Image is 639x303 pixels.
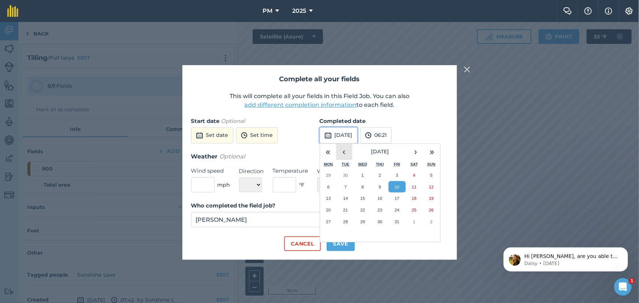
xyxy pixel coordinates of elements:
img: svg+xml;base64,PD94bWwgdmVyc2lvbj0iMS4wIiBlbmNvZGluZz0idXRmLTgiPz4KPCEtLSBHZW5lcmF0b3I6IEFkb2JlIE... [241,131,248,140]
button: October 31, 2025 [389,216,406,228]
img: A question mark icon [584,7,592,15]
abbr: October 17, 2025 [395,196,400,201]
abbr: November 1, 2025 [413,219,415,224]
label: Direction [239,167,264,176]
button: Cancel [284,236,320,251]
abbr: October 25, 2025 [412,207,417,212]
button: October 10, 2025 [389,181,406,193]
button: November 1, 2025 [406,216,423,228]
button: October 23, 2025 [371,204,389,216]
button: › [408,144,424,160]
h2: Complete all your fields [191,74,448,85]
abbr: October 27, 2025 [326,219,331,224]
button: October 18, 2025 [406,192,423,204]
button: October 20, 2025 [320,204,337,216]
button: Set date [191,127,233,143]
button: October 9, 2025 [371,181,389,193]
button: October 16, 2025 [371,192,389,204]
abbr: October 23, 2025 [378,207,382,212]
button: » [424,144,440,160]
button: October 30, 2025 [371,216,389,228]
button: Save [327,236,355,251]
label: Temperature [273,167,308,175]
iframe: Intercom live chat [614,278,632,296]
span: 2025 [292,7,306,15]
button: September 30, 2025 [337,169,354,181]
button: October 3, 2025 [389,169,406,181]
button: October 15, 2025 [354,192,371,204]
img: fieldmargin Logo [7,5,18,17]
abbr: October 2, 2025 [379,173,381,177]
span: ° F [299,181,305,189]
abbr: October 24, 2025 [395,207,400,212]
button: October 6, 2025 [320,181,337,193]
abbr: Thursday [376,162,384,167]
img: svg+xml;base64,PD94bWwgdmVyc2lvbj0iMS4wIiBlbmNvZGluZz0idXRmLTgiPz4KPCEtLSBHZW5lcmF0b3I6IEFkb2JlIE... [324,131,332,140]
span: Hi [PERSON_NAME], are you able to help by writing a review? ⭐️ Thank you for continuing using fie... [32,21,125,129]
abbr: Saturday [410,162,418,167]
button: September 29, 2025 [320,169,337,181]
abbr: September 30, 2025 [343,173,348,177]
img: Two speech bubbles overlapping with the left bubble in the forefront [563,7,572,15]
abbr: October 22, 2025 [360,207,365,212]
abbr: Monday [324,162,333,167]
button: October 29, 2025 [354,216,371,228]
abbr: October 19, 2025 [429,196,434,201]
span: [DATE] [371,148,389,155]
button: October 4, 2025 [406,169,423,181]
abbr: October 26, 2025 [429,207,434,212]
h3: Weather [191,152,448,161]
em: Optional [220,153,245,160]
abbr: November 2, 2025 [430,219,432,224]
button: October 12, 2025 [423,181,440,193]
abbr: October 8, 2025 [361,184,364,189]
abbr: Friday [394,162,400,167]
button: October 5, 2025 [423,169,440,181]
abbr: October 30, 2025 [378,219,382,224]
button: October 1, 2025 [354,169,371,181]
button: October 19, 2025 [423,192,440,204]
button: Set time [236,127,278,143]
abbr: October 31, 2025 [395,219,400,224]
strong: Completed date [320,117,366,124]
button: October 13, 2025 [320,192,337,204]
p: Message from Daisy, sent 5w ago [32,28,126,35]
button: ‹ [336,144,352,160]
abbr: October 15, 2025 [360,196,365,201]
abbr: October 13, 2025 [326,196,331,201]
p: This will complete all your fields in this Field Job. You can also to each field. [191,92,448,109]
span: PM [263,7,272,15]
button: add different completion information [245,101,357,109]
button: October 7, 2025 [337,181,354,193]
abbr: October 14, 2025 [343,196,348,201]
abbr: October 28, 2025 [343,219,348,224]
abbr: October 3, 2025 [396,173,398,177]
abbr: October 29, 2025 [360,219,365,224]
label: Weather [317,167,353,176]
img: svg+xml;base64,PD94bWwgdmVyc2lvbj0iMS4wIiBlbmNvZGluZz0idXRmLTgiPz4KPCEtLSBHZW5lcmF0b3I6IEFkb2JlIE... [365,131,372,140]
button: October 14, 2025 [337,192,354,204]
span: mph [218,181,230,189]
img: svg+xml;base64,PHN2ZyB4bWxucz0iaHR0cDovL3d3dy53My5vcmcvMjAwMC9zdmciIHdpZHRoPSIxNyIgaGVpZ2h0PSIxNy... [605,7,612,15]
abbr: October 11, 2025 [412,184,417,189]
abbr: October 1, 2025 [361,173,364,177]
span: 1 [629,278,635,284]
button: [DATE] [352,144,408,160]
button: October 17, 2025 [389,192,406,204]
button: October 22, 2025 [354,204,371,216]
button: [DATE] [320,127,357,143]
label: Wind speed [191,167,230,175]
em: Optional [221,117,245,124]
abbr: October 18, 2025 [412,196,417,201]
button: October 2, 2025 [371,169,389,181]
abbr: October 10, 2025 [395,184,400,189]
iframe: Intercom notifications message [493,232,639,283]
button: October 11, 2025 [406,181,423,193]
abbr: September 29, 2025 [326,173,331,177]
abbr: Sunday [427,162,435,167]
abbr: October 20, 2025 [326,207,331,212]
abbr: October 12, 2025 [429,184,434,189]
button: October 24, 2025 [389,204,406,216]
button: October 26, 2025 [423,204,440,216]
